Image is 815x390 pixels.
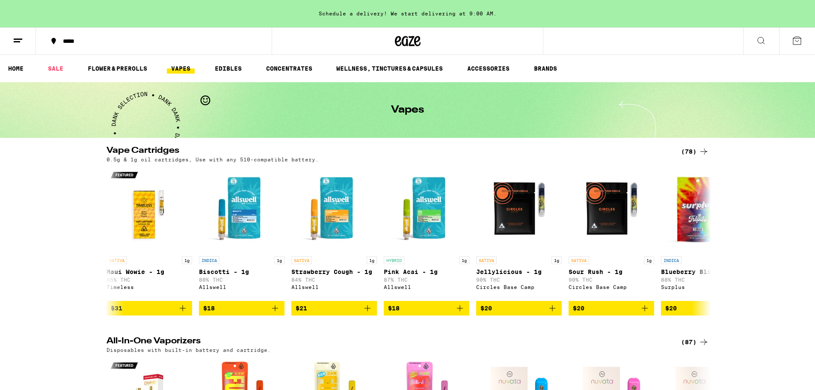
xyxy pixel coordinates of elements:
p: 1g [274,256,285,264]
div: Timeless [107,284,192,290]
p: INDICA [661,256,682,264]
p: Biscotti - 1g [199,268,285,275]
button: Add to bag [107,301,192,316]
img: Surplus - Blueberry Bliss - 1g [661,167,747,252]
a: (87) [681,337,709,347]
button: Add to bag [569,301,654,316]
button: Add to bag [384,301,469,316]
p: INDICA [199,256,219,264]
span: $18 [203,305,215,312]
p: Blueberry Bliss - 1g [661,268,747,275]
p: SATIVA [107,256,127,264]
a: (78) [681,146,709,157]
a: WELLNESS, TINCTURES & CAPSULES [332,63,447,74]
a: VAPES [167,63,195,74]
p: Maui Wowie - 1g [107,268,192,275]
img: Allswell - Biscotti - 1g [199,167,285,252]
a: Open page for Maui Wowie - 1g from Timeless [107,167,192,301]
p: 88% THC [199,277,285,283]
p: Sour Rush - 1g [569,268,654,275]
p: 0.5g & 1g oil cartridges, Use with any 510-compatible battery. [107,157,319,162]
div: Circles Base Camp [476,284,562,290]
p: 1g [459,256,469,264]
p: 1g [182,256,192,264]
p: 1g [551,256,562,264]
a: EDIBLES [210,63,246,74]
p: SATIVA [291,256,312,264]
a: CONCENTRATES [262,63,317,74]
p: SATIVA [569,256,589,264]
a: Open page for Biscotti - 1g from Allswell [199,167,285,301]
a: Open page for Blueberry Bliss - 1g from Surplus [661,167,747,301]
span: $18 [388,305,400,312]
img: Allswell - Pink Acai - 1g [384,167,469,252]
a: Open page for Jellylicious - 1g from Circles Base Camp [476,167,562,301]
p: 87% THC [384,277,469,283]
p: 85% THC [107,277,192,283]
p: Pink Acai - 1g [384,268,469,275]
button: Add to bag [661,301,747,316]
p: HYBRID [384,256,404,264]
button: Add to bag [291,301,377,316]
h2: Vape Cartridges [107,146,667,157]
span: $20 [573,305,584,312]
div: Allswell [291,284,377,290]
p: SATIVA [476,256,497,264]
a: BRANDS [530,63,561,74]
button: Add to bag [199,301,285,316]
a: Open page for Sour Rush - 1g from Circles Base Camp [569,167,654,301]
span: $20 [665,305,677,312]
p: 1g [644,256,654,264]
span: $21 [296,305,307,312]
p: 84% THC [291,277,377,283]
h2: All-In-One Vaporizers [107,337,667,347]
p: 90% THC [476,277,562,283]
div: Allswell [384,284,469,290]
p: Disposables with built-in battery and cartridge. [107,347,271,353]
a: SALE [44,63,68,74]
a: Open page for Strawberry Cough - 1g from Allswell [291,167,377,301]
p: Jellylicious - 1g [476,268,562,275]
p: 88% THC [661,277,747,283]
button: Add to bag [476,301,562,316]
div: Circles Base Camp [569,284,654,290]
p: 90% THC [569,277,654,283]
img: Allswell - Strawberry Cough - 1g [291,167,377,252]
div: Surplus [661,284,747,290]
img: Timeless - Maui Wowie - 1g [107,167,192,252]
div: Allswell [199,284,285,290]
img: Circles Base Camp - Sour Rush - 1g [569,167,654,252]
a: ACCESSORIES [463,63,514,74]
a: Open page for Pink Acai - 1g from Allswell [384,167,469,301]
a: HOME [4,63,28,74]
span: $31 [111,305,122,312]
p: Strawberry Cough - 1g [291,268,377,275]
span: $20 [480,305,492,312]
h1: Vapes [391,105,424,115]
img: Circles Base Camp - Jellylicious - 1g [476,167,562,252]
a: FLOWER & PREROLLS [83,63,151,74]
p: 1g [367,256,377,264]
